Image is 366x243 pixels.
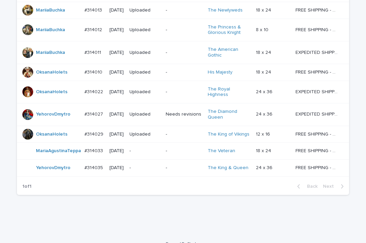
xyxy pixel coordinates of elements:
p: #314010 [84,68,104,75]
a: The Princess & Glorious Knight [208,24,250,36]
p: 18 x 24 [256,48,272,56]
p: Uploaded [129,131,160,137]
a: MariiaBuchka [36,50,65,56]
a: The Diamond Queen [208,109,250,120]
p: FREE SHIPPING - preview in 1-2 business days, after your approval delivery will take 5-10 b.d. [296,164,339,171]
a: MariiaBuchka [36,27,65,33]
tr: MariaAgustinaTeppa #314033#314033 [DATE]--The Veteran 18 x 2418 x 24 FREE SHIPPING - preview in 1... [17,143,349,160]
a: OksanaHolets [36,69,67,75]
p: - [129,148,160,154]
p: #314012 [84,26,103,33]
p: Needs revisions [166,112,202,117]
p: #314013 [84,6,103,13]
p: FREE SHIPPING - preview in 1-2 business days, after your approval delivery will take 5-10 b.d. [296,68,339,75]
p: #314029 [84,130,105,137]
p: - [166,69,202,75]
p: #314022 [84,88,104,95]
p: 18 x 24 [256,147,272,154]
tr: OksanaHolets #314022#314022 [DATE]Uploaded-The Royal Highness 24 x 3624 x 36 EXPEDITED SHIPPING -... [17,81,349,103]
p: Uploaded [129,69,160,75]
p: - [166,27,202,33]
a: YehorovDmytro [36,165,70,171]
p: - [166,50,202,56]
p: - [166,148,202,154]
tr: MariiaBuchka #314013#314013 [DATE]Uploaded-The Newlyweds 18 x 2418 x 24 FREE SHIPPING - preview i... [17,2,349,19]
p: [DATE] [109,7,124,13]
a: OksanaHolets [36,131,67,137]
p: Uploaded [129,27,160,33]
p: Uploaded [129,7,160,13]
span: Back [303,184,318,189]
button: Back [292,183,320,189]
a: OksanaHolets [36,89,67,95]
p: Uploaded [129,89,160,95]
tr: YehorovDmytro #314027#314027 [DATE]UploadedNeeds revisionsThe Diamond Queen 24 x 3624 x 36 EXPEDI... [17,103,349,126]
tr: OksanaHolets #314029#314029 [DATE]Uploaded-The King of Vikings 12 x 1612 x 16 FREE SHIPPING - pre... [17,126,349,143]
p: 8 x 10 [256,26,270,33]
p: - [166,131,202,137]
p: [DATE] [109,112,124,117]
p: [DATE] [109,89,124,95]
p: [DATE] [109,50,124,56]
a: MariaAgustinaTeppa [36,148,81,154]
tr: MariiaBuchka #314012#314012 [DATE]Uploaded-The Princess & Glorious Knight 8 x 108 x 10 FREE SHIPP... [17,19,349,41]
p: Uploaded [129,50,160,56]
a: The Newlyweds [208,7,243,13]
p: [DATE] [109,165,124,171]
tr: MariiaBuchka #314011#314011 [DATE]Uploaded-The American Gothic 18 x 2418 x 24 EXPEDITED SHIPPING ... [17,41,349,64]
p: FREE SHIPPING - preview in 1-2 business days, after your approval delivery will take 5-10 b.d. [296,130,339,137]
p: FREE SHIPPING - preview in 1-2 business days, after your approval delivery will take 5-10 b.d. [296,6,339,13]
p: FREE SHIPPING - preview in 1-2 business days, after your approval delivery will take 5-10 b.d. [296,147,339,154]
p: #314035 [84,164,104,171]
tr: OksanaHolets #314010#314010 [DATE]Uploaded-His Majesty 18 x 2418 x 24 FREE SHIPPING - preview in ... [17,64,349,81]
p: 12 x 16 [256,130,271,137]
p: 24 x 36 [256,110,274,117]
p: [DATE] [109,27,124,33]
p: 24 x 36 [256,88,274,95]
p: #314033 [84,147,104,154]
p: #314011 [84,48,102,56]
a: YehorovDmytro [36,112,70,117]
a: His Majesty [208,69,232,75]
a: The American Gothic [208,47,250,58]
p: - [166,7,202,13]
p: 1 of 1 [17,178,37,195]
p: - [129,165,160,171]
p: #314027 [84,110,104,117]
p: [DATE] [109,69,124,75]
p: [DATE] [109,131,124,137]
p: EXPEDITED SHIPPING - preview in 1 business day; delivery up to 5 business days after your approval. [296,48,339,56]
a: The Veteran [208,148,235,154]
span: Next [323,184,338,189]
p: 24 x 36 [256,164,274,171]
p: - [166,165,202,171]
a: MariiaBuchka [36,7,65,13]
a: The King & Queen [208,165,248,171]
p: [DATE] [109,148,124,154]
p: FREE SHIPPING - preview in 1-2 business days, after your approval delivery will take 5-10 b.d. [296,26,339,33]
tr: YehorovDmytro #314035#314035 [DATE]--The King & Queen 24 x 3624 x 36 FREE SHIPPING - preview in 1... [17,160,349,177]
button: Next [320,183,349,189]
a: The Royal Highness [208,86,250,98]
p: Uploaded [129,112,160,117]
p: - [166,89,202,95]
p: 18 x 24 [256,68,272,75]
p: EXPEDITED SHIPPING - preview in 1 business day; delivery up to 5 business days after your approval. [296,88,339,95]
p: EXPEDITED SHIPPING - preview in 1 business day; delivery up to 5 business days after your approval. [296,110,339,117]
a: The King of Vikings [208,131,249,137]
p: 18 x 24 [256,6,272,13]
